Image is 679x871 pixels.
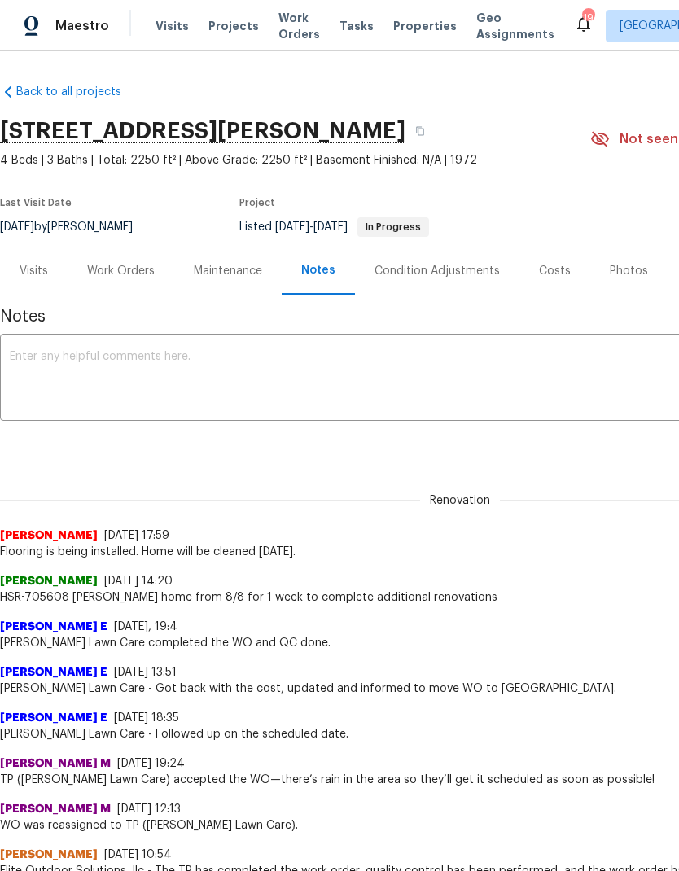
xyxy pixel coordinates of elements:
span: [DATE] [313,221,348,233]
span: [DATE], 19:4 [114,621,177,632]
div: Photos [610,263,648,279]
span: [DATE] 10:54 [104,849,172,860]
span: [DATE] 12:13 [117,803,181,815]
div: 19 [582,10,594,26]
span: Visits [156,18,189,34]
span: In Progress [359,222,427,232]
span: Tasks [339,20,374,32]
div: Maintenance [194,263,262,279]
span: Work Orders [278,10,320,42]
span: Maestro [55,18,109,34]
span: Renovation [420,492,500,509]
div: Costs [539,263,571,279]
span: Projects [208,18,259,34]
span: [DATE] 19:24 [117,758,185,769]
span: [DATE] [275,221,309,233]
span: Project [239,198,275,208]
span: [DATE] 14:20 [104,576,173,587]
div: Work Orders [87,263,155,279]
span: Properties [393,18,457,34]
span: [DATE] 17:59 [104,530,169,541]
div: Condition Adjustments [375,263,500,279]
span: - [275,221,348,233]
button: Copy Address [405,116,435,146]
div: Notes [301,262,335,278]
span: [DATE] 18:35 [114,712,179,724]
span: [DATE] 13:51 [114,667,177,678]
div: Visits [20,263,48,279]
span: Listed [239,221,429,233]
span: Geo Assignments [476,10,554,42]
